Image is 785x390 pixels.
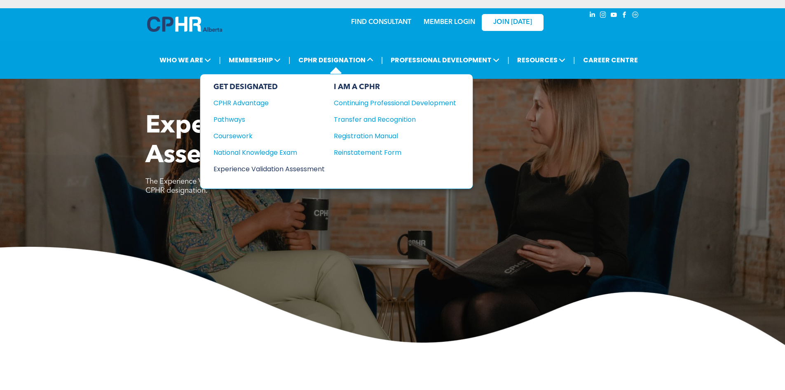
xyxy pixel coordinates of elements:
a: Social network [631,10,640,21]
a: CPHR Advantage [213,98,325,108]
span: JOIN [DATE] [493,19,532,26]
span: MEMBERSHIP [226,52,283,68]
a: Reinstatement Form [334,147,456,158]
div: Transfer and Recognition [334,114,444,125]
span: WHO WE ARE [157,52,213,68]
div: GET DESIGNATED [213,83,325,92]
li: | [288,52,291,69]
a: facebook [620,10,629,21]
li: | [219,52,221,69]
span: The Experience Validation Assessment (EVA) is the final step to achieve the CPHR designation. [145,178,392,194]
a: MEMBER LOGIN [424,19,475,26]
a: JOIN [DATE] [482,14,544,31]
a: linkedin [588,10,597,21]
a: Coursework [213,131,325,141]
div: Pathways [213,114,314,125]
div: Experience Validation Assessment [213,164,314,174]
div: Coursework [213,131,314,141]
img: A blue and white logo for cp alberta [147,17,222,32]
span: RESOURCES [515,52,568,68]
a: Transfer and Recognition [334,114,456,125]
a: youtube [609,10,619,21]
span: PROFESSIONAL DEVELOPMENT [388,52,502,68]
div: I AM A CPHR [334,83,456,92]
li: | [381,52,383,69]
a: Experience Validation Assessment [213,164,325,174]
a: Registration Manual [334,131,456,141]
a: instagram [599,10,608,21]
span: Experience Validation Assessment [145,114,408,168]
a: National Knowledge Exam [213,147,325,158]
span: CPHR DESIGNATION [296,52,376,68]
div: Continuing Professional Development [334,98,444,108]
div: CPHR Advantage [213,98,314,108]
li: | [573,52,575,69]
a: Pathways [213,114,325,125]
a: CAREER CENTRE [581,52,640,68]
div: Registration Manual [334,131,444,141]
div: National Knowledge Exam [213,147,314,158]
div: Reinstatement Form [334,147,444,158]
li: | [507,52,509,69]
a: FIND CONSULTANT [351,19,411,26]
a: Continuing Professional Development [334,98,456,108]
